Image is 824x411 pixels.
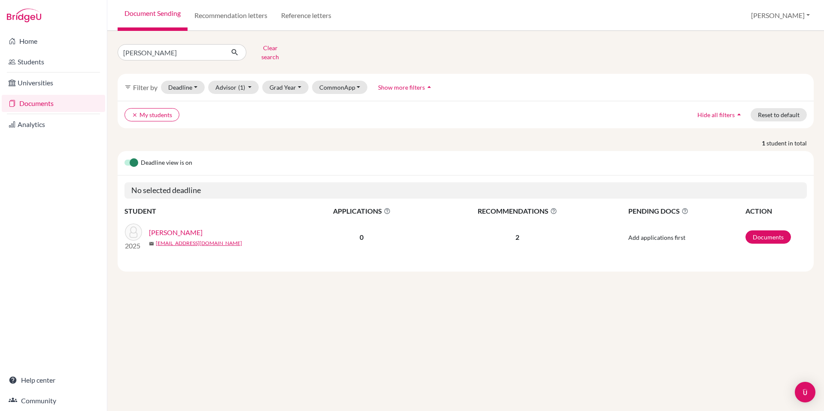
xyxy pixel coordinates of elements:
[2,372,105,389] a: Help center
[208,81,259,94] button: Advisor(1)
[697,111,735,118] span: Hide all filters
[2,116,105,133] a: Analytics
[125,241,142,251] p: 2025
[132,112,138,118] i: clear
[124,108,179,121] button: clearMy students
[118,44,224,60] input: Find student by name...
[2,392,105,409] a: Community
[312,81,368,94] button: CommonApp
[7,9,41,22] img: Bridge-U
[238,84,245,91] span: (1)
[141,158,192,168] span: Deadline view is on
[428,206,607,216] span: RECOMMENDATIONS
[133,83,158,91] span: Filter by
[125,224,142,241] img: Rees, Vincent
[156,239,242,247] a: [EMAIL_ADDRESS][DOMAIN_NAME]
[425,83,433,91] i: arrow_drop_up
[795,382,815,402] div: Open Intercom Messenger
[124,182,807,199] h5: No selected deadline
[371,81,441,94] button: Show more filtersarrow_drop_up
[262,81,309,94] button: Grad Year
[246,41,294,63] button: Clear search
[745,205,807,217] th: ACTION
[149,241,154,246] span: mail
[745,230,791,244] a: Documents
[161,81,205,94] button: Deadline
[2,33,105,50] a: Home
[2,74,105,91] a: Universities
[747,7,814,24] button: [PERSON_NAME]
[762,139,766,148] strong: 1
[628,234,685,241] span: Add applications first
[360,233,364,241] b: 0
[735,110,743,119] i: arrow_drop_up
[2,95,105,112] a: Documents
[2,53,105,70] a: Students
[628,206,745,216] span: PENDING DOCS
[690,108,751,121] button: Hide all filtersarrow_drop_up
[149,227,203,238] a: [PERSON_NAME]
[378,84,425,91] span: Show more filters
[124,205,296,217] th: STUDENT
[297,206,427,216] span: APPLICATIONS
[751,108,807,121] button: Reset to default
[766,139,814,148] span: student in total
[428,232,607,242] p: 2
[124,84,131,91] i: filter_list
